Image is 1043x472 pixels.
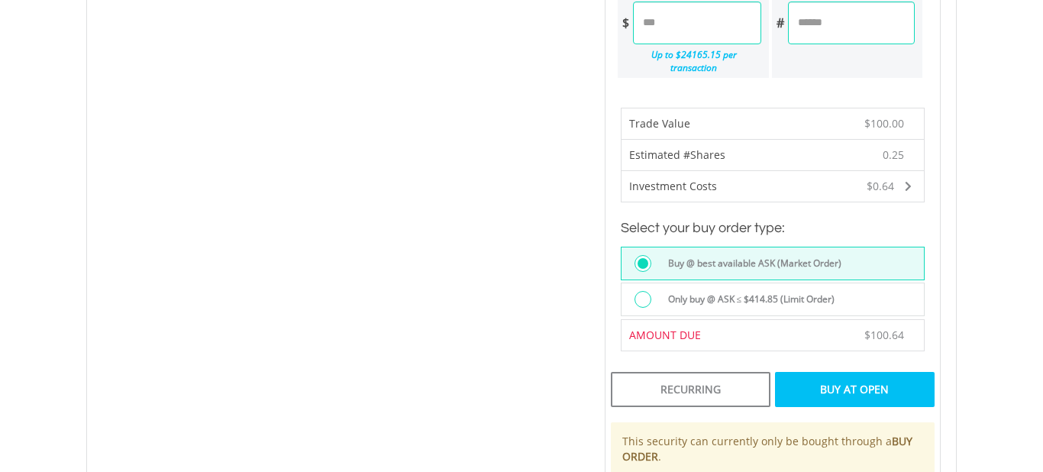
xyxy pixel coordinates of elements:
[775,372,935,407] div: Buy At Open
[629,116,690,131] span: Trade Value
[618,2,633,44] div: $
[659,291,835,308] label: Only buy @ ASK ≤ $414.85 (Limit Order)
[883,147,904,163] span: 0.25
[629,179,717,193] span: Investment Costs
[622,434,912,464] b: BUY ORDER
[611,372,770,407] div: Recurring
[659,255,841,272] label: Buy @ best available ASK (Market Order)
[629,328,701,342] span: AMOUNT DUE
[864,116,904,131] span: $100.00
[618,44,761,78] div: Up to $24165.15 per transaction
[864,328,904,342] span: $100.64
[621,218,925,239] h3: Select your buy order type:
[629,147,725,162] span: Estimated #Shares
[867,179,894,193] span: $0.64
[772,2,788,44] div: #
